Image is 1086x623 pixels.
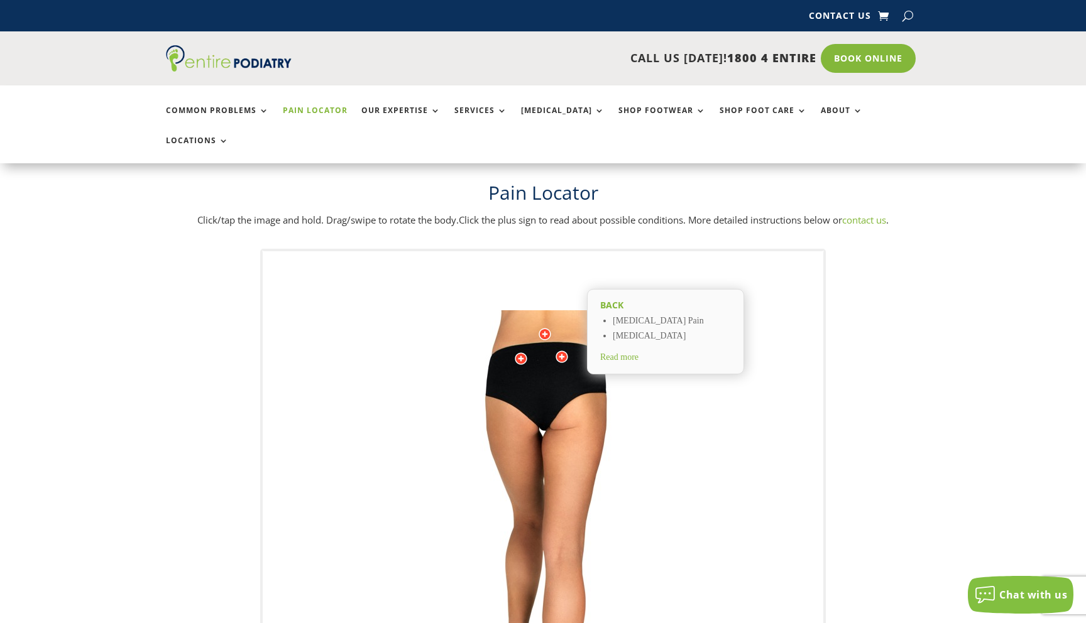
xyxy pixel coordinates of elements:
p: CALL US [DATE]! [340,50,816,67]
a: contact us [842,214,886,226]
h2: Back [600,299,731,311]
a: Entire Podiatry [166,62,292,74]
a: [MEDICAL_DATA] [521,106,605,133]
a: Shop Footwear [618,106,706,133]
span: Click the plus sign to read about possible conditions. More detailed instructions below or . [459,214,889,226]
span: Read more [600,352,639,362]
a: Pain Locator [283,106,348,133]
span: Click/tap the image and hold. Drag/swipe to rotate the body. [197,214,459,226]
a: Our Expertise [361,106,441,133]
span: 1800 4 ENTIRE [727,50,816,65]
a: Back [MEDICAL_DATA] Pain [MEDICAL_DATA] Read more [587,289,744,375]
li: [MEDICAL_DATA] [613,329,731,344]
span: Chat with us [999,588,1067,602]
a: Services [454,106,507,133]
a: Contact Us [809,11,871,25]
li: [MEDICAL_DATA] Pain [613,314,731,329]
h1: Pain Locator [166,180,920,212]
a: About [821,106,863,133]
a: Common Problems [166,106,269,133]
a: Shop Foot Care [720,106,807,133]
a: Locations [166,136,229,163]
button: Chat with us [968,576,1073,614]
a: Book Online [821,44,916,73]
img: logo (1) [166,45,292,72]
